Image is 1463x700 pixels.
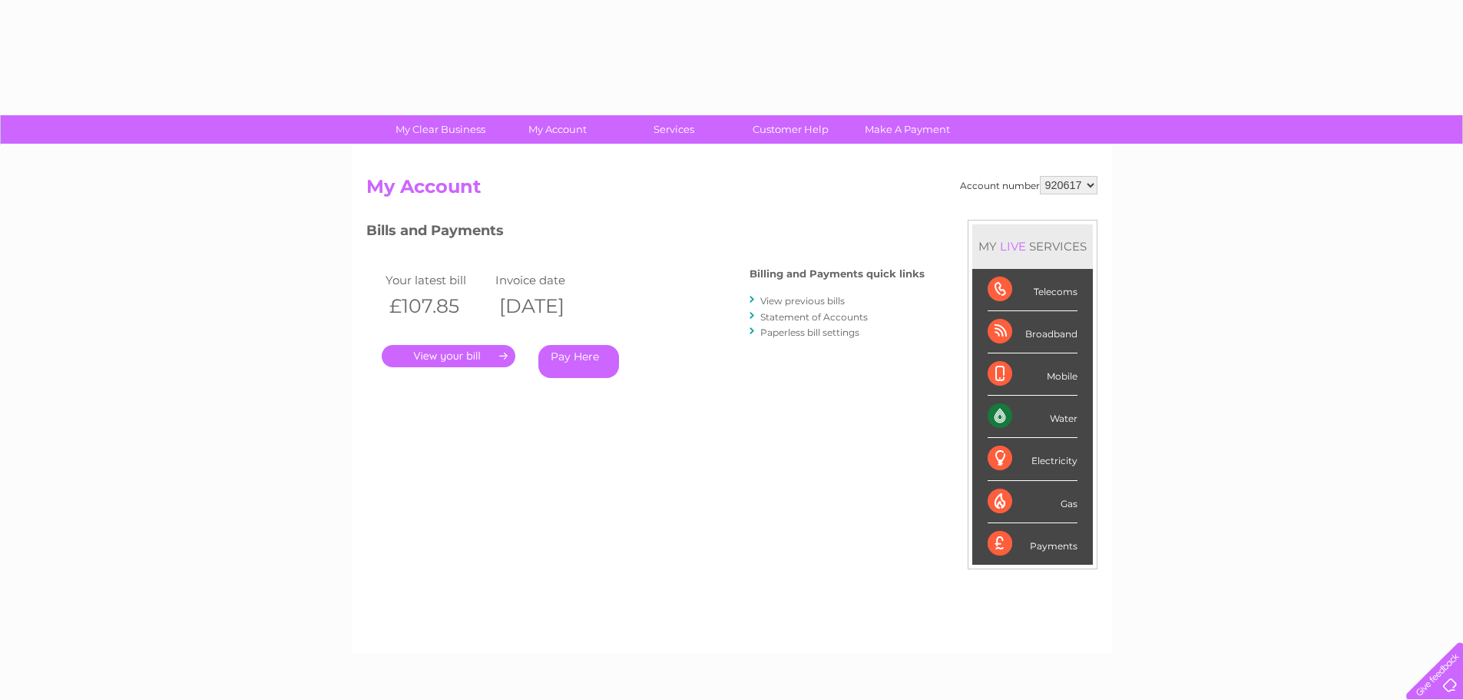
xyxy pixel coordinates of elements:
div: Account number [960,176,1097,194]
th: £107.85 [382,290,492,322]
div: Payments [988,523,1077,565]
div: Mobile [988,353,1077,396]
a: . [382,345,515,367]
td: Your latest bill [382,270,492,290]
a: My Account [494,115,621,144]
div: LIVE [997,239,1029,254]
h3: Bills and Payments [366,220,925,247]
div: Water [988,396,1077,438]
div: MY SERVICES [972,224,1093,268]
a: Services [611,115,737,144]
a: Make A Payment [844,115,971,144]
div: Gas [988,481,1077,523]
div: Electricity [988,438,1077,480]
a: Statement of Accounts [760,311,868,323]
div: Telecoms [988,269,1077,311]
h4: Billing and Payments quick links [750,268,925,280]
a: Paperless bill settings [760,327,859,338]
div: Broadband [988,311,1077,353]
td: Invoice date [492,270,602,290]
h2: My Account [366,176,1097,205]
a: My Clear Business [377,115,504,144]
th: [DATE] [492,290,602,322]
a: Pay Here [538,345,619,378]
a: View previous bills [760,295,845,307]
a: Customer Help [727,115,854,144]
